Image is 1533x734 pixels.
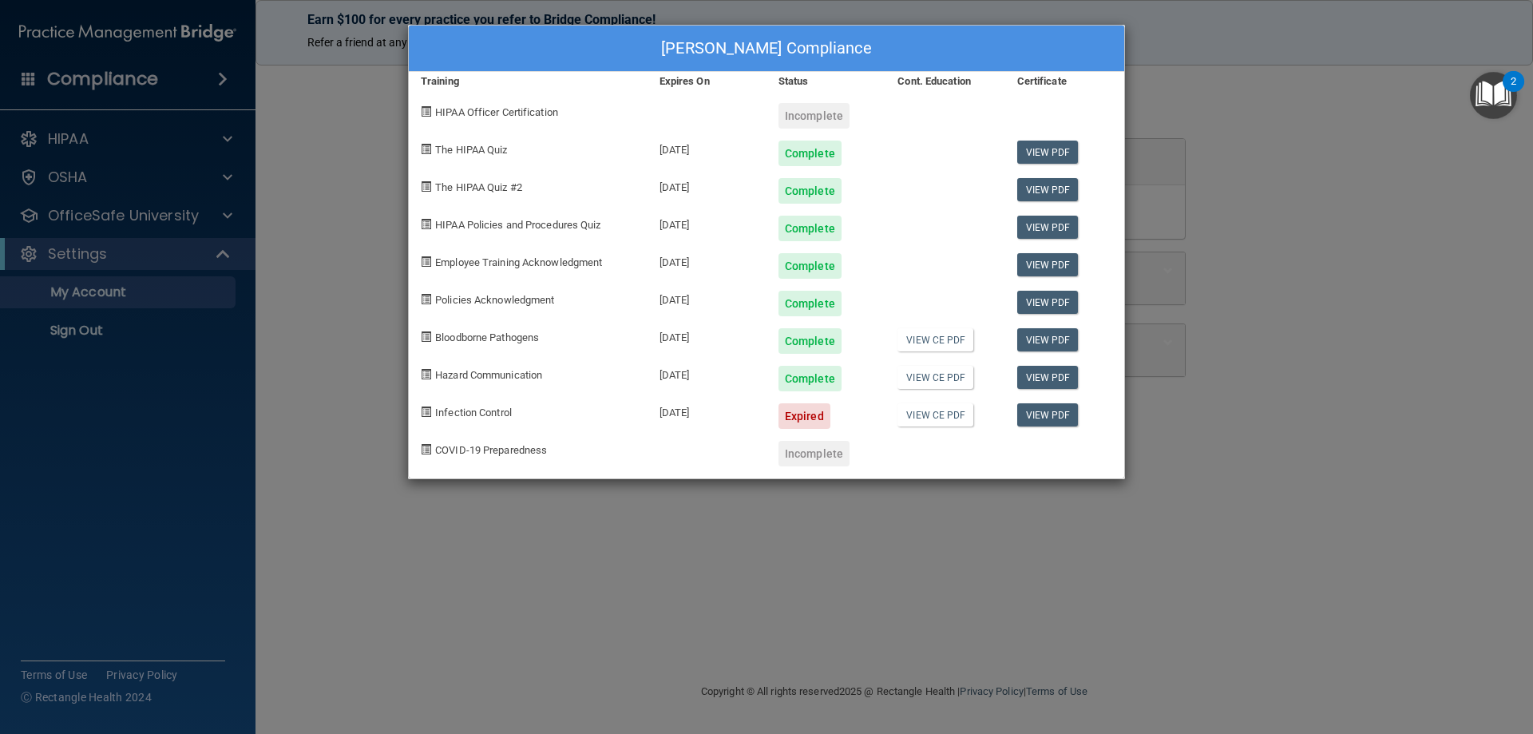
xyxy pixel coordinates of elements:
a: View PDF [1017,366,1079,389]
a: View PDF [1017,291,1079,314]
div: [DATE] [648,204,766,241]
span: The HIPAA Quiz [435,144,507,156]
div: [DATE] [648,279,766,316]
div: [DATE] [648,166,766,204]
a: View PDF [1017,178,1079,201]
div: Complete [778,291,842,316]
span: Employee Training Acknowledgment [435,256,602,268]
a: View PDF [1017,403,1079,427]
div: Cont. Education [885,72,1004,91]
span: Infection Control [435,407,512,419]
div: [PERSON_NAME] Compliance [409,26,1124,72]
span: HIPAA Officer Certification [435,106,558,118]
div: Incomplete [778,103,850,129]
div: Expired [778,403,830,429]
div: Expires On [648,72,766,91]
div: Complete [778,328,842,354]
span: Hazard Communication [435,369,542,381]
div: Complete [778,366,842,391]
div: Complete [778,141,842,166]
span: HIPAA Policies and Procedures Quiz [435,219,600,231]
a: View PDF [1017,253,1079,276]
a: View PDF [1017,141,1079,164]
div: 2 [1511,81,1516,102]
div: Complete [778,253,842,279]
a: View CE PDF [897,403,973,427]
a: View CE PDF [897,328,973,351]
div: Training [409,72,648,91]
span: COVID-19 Preparedness [435,444,547,456]
a: View PDF [1017,216,1079,239]
span: Policies Acknowledgment [435,294,554,306]
div: Status [766,72,885,91]
div: Complete [778,216,842,241]
div: [DATE] [648,391,766,429]
div: [DATE] [648,354,766,391]
span: The HIPAA Quiz #2 [435,181,522,193]
button: Open Resource Center, 2 new notifications [1470,72,1517,119]
a: View PDF [1017,328,1079,351]
div: [DATE] [648,241,766,279]
div: Complete [778,178,842,204]
div: [DATE] [648,316,766,354]
span: Bloodborne Pathogens [435,331,539,343]
div: Incomplete [778,441,850,466]
a: View CE PDF [897,366,973,389]
div: Certificate [1005,72,1124,91]
div: [DATE] [648,129,766,166]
